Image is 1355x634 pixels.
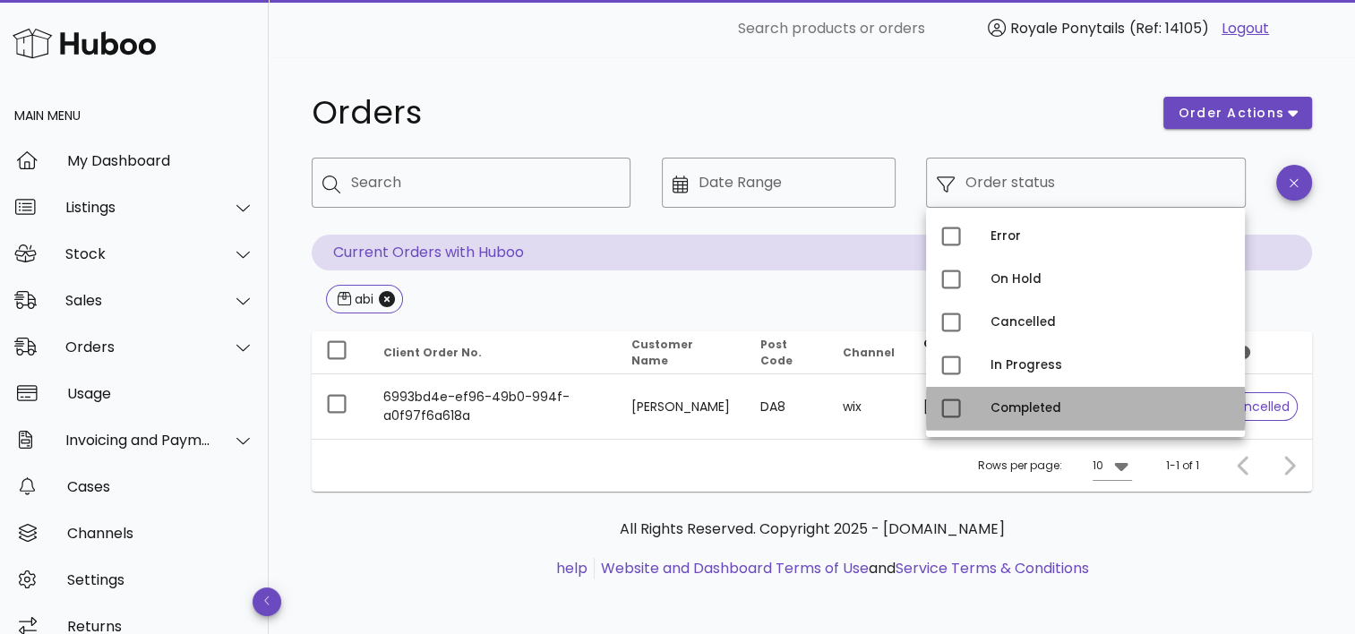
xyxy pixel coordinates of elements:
span: Order Date [923,336,991,351]
div: Stock [65,245,211,262]
button: order actions [1163,97,1312,129]
div: My Dashboard [67,152,254,169]
div: Completed [991,401,1231,416]
a: Logout [1222,18,1269,39]
span: (Ref: 14105) [1129,18,1209,39]
div: Invoicing and Payments [65,432,211,449]
td: [DATE] [909,374,1009,439]
span: Client Order No. [383,345,482,360]
div: Orders [65,338,211,356]
div: 1-1 of 1 [1166,458,1199,474]
th: Customer Name [617,331,746,374]
div: On Hold [991,272,1231,287]
div: Cases [67,478,254,495]
div: Error [991,229,1231,244]
span: order actions [1178,104,1285,123]
th: Channel [828,331,909,374]
div: 10 [1093,458,1103,474]
span: Channel [843,345,895,360]
a: Website and Dashboard Terms of Use [601,558,869,578]
h1: Orders [312,97,1142,129]
span: Post Code [760,337,793,368]
td: 6993bd4e-ef96-49b0-994f-a0f97f6a618a [369,374,617,439]
a: help [556,558,587,578]
img: Huboo Logo [13,24,156,63]
span: Royale Ponytails [1010,18,1125,39]
div: abi [351,290,373,308]
td: DA8 [746,374,828,439]
div: In Progress [991,358,1231,373]
th: Client Order No. [369,331,617,374]
p: Current Orders with Huboo [312,235,1312,270]
th: Post Code [746,331,828,374]
div: Listings [65,199,211,216]
div: Cancelled [991,315,1231,330]
li: and [595,558,1089,579]
a: Service Terms & Conditions [896,558,1089,578]
span: cancelled [1205,400,1290,413]
span: Customer Name [631,337,693,368]
div: 10Rows per page: [1093,451,1132,480]
div: Usage [67,385,254,402]
td: wix [828,374,909,439]
div: Settings [67,571,254,588]
th: Order Date: Sorted descending. Activate to remove sorting. [909,331,1009,374]
div: Channels [67,525,254,542]
th: Status [1182,331,1312,374]
p: All Rights Reserved. Copyright 2025 - [DOMAIN_NAME] [326,518,1298,540]
td: [PERSON_NAME] [617,374,746,439]
button: Close [379,291,395,307]
div: Sales [65,292,211,309]
div: Rows per page: [978,440,1132,492]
